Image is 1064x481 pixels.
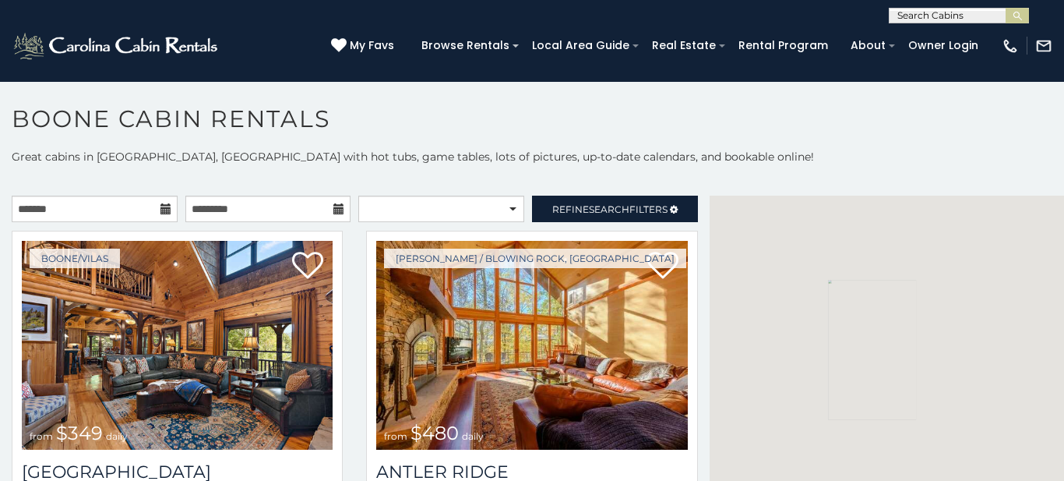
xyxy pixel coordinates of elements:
span: My Favs [350,37,394,54]
a: [PERSON_NAME] / Blowing Rock, [GEOGRAPHIC_DATA] [384,249,686,268]
a: Boone/Vilas [30,249,120,268]
img: White-1-2.png [12,30,222,62]
a: Owner Login [900,34,986,58]
span: daily [106,430,128,442]
img: phone-regular-white.png [1002,37,1019,55]
img: 1759438208_thumbnail.jpeg [22,241,333,450]
span: from [384,430,407,442]
span: Refine Filters [552,203,668,215]
a: from $349 daily [22,241,333,450]
a: RefineSearchFilters [532,196,698,222]
a: About [843,34,893,58]
span: Search [589,203,629,215]
a: Real Estate [644,34,724,58]
a: Browse Rentals [414,34,517,58]
span: $480 [410,422,459,444]
a: Local Area Guide [524,34,637,58]
a: My Favs [331,37,398,55]
a: Add to favorites [292,250,323,283]
a: from $480 daily [376,241,687,450]
a: Rental Program [731,34,836,58]
img: 1714397585_thumbnail.jpeg [376,241,687,450]
span: daily [462,430,484,442]
span: $349 [56,422,103,444]
span: from [30,430,53,442]
img: mail-regular-white.png [1035,37,1052,55]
